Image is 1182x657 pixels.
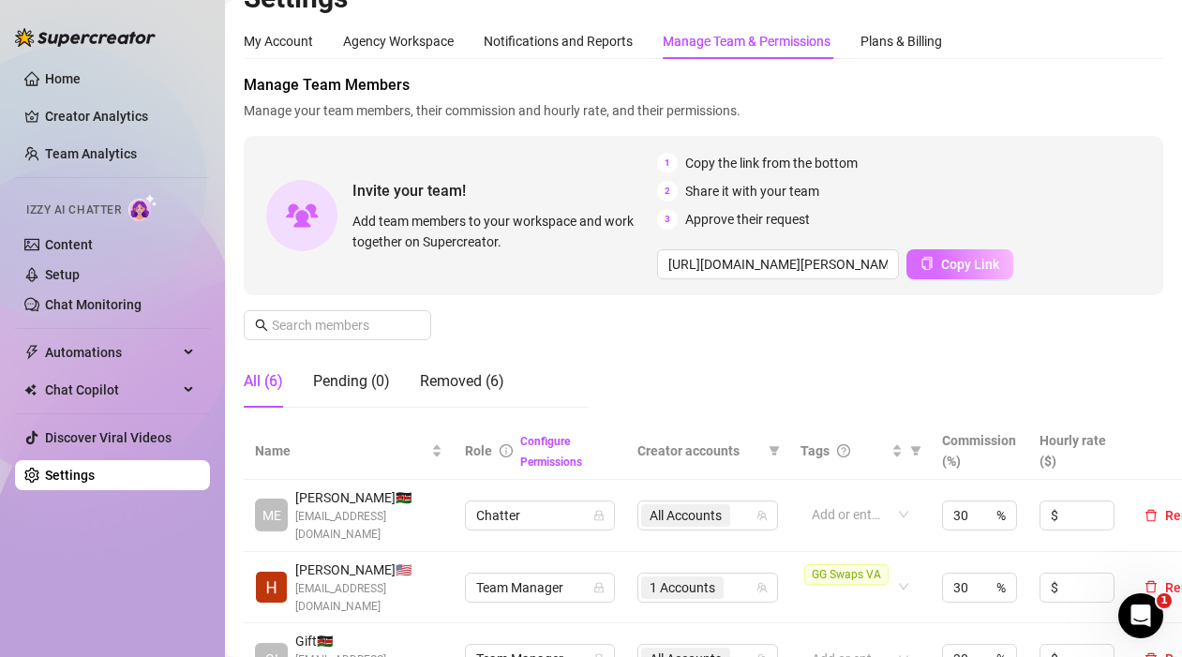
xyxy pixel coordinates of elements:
button: Copy Link [906,249,1013,279]
iframe: Intercom live chat [1118,593,1163,638]
span: All Accounts [650,505,722,526]
span: Creator accounts [637,440,761,461]
span: 2 [657,181,678,202]
th: Name [244,423,454,480]
span: filter [765,437,784,465]
span: Add team members to your workspace and work together on Supercreator. [352,211,650,252]
a: Content [45,237,93,252]
input: Search members [272,315,405,336]
span: [EMAIL_ADDRESS][DOMAIN_NAME] [295,508,442,544]
a: Configure Permissions [520,435,582,469]
span: Copy the link from the bottom [685,153,858,173]
span: search [255,319,268,332]
span: [EMAIL_ADDRESS][DOMAIN_NAME] [295,580,442,616]
th: Commission (%) [931,423,1028,480]
span: thunderbolt [24,345,39,360]
th: Hourly rate ($) [1028,423,1126,480]
img: Heather Williams [256,572,287,603]
div: Notifications and Reports [484,31,633,52]
a: Settings [45,468,95,483]
span: Automations [45,337,178,367]
span: lock [593,510,605,521]
div: Agency Workspace [343,31,454,52]
span: filter [906,437,925,465]
span: Copy Link [941,257,999,272]
span: Izzy AI Chatter [26,202,121,219]
span: Invite your team! [352,179,657,202]
span: 1 [1157,593,1172,608]
span: Share it with your team [685,181,819,202]
img: logo-BBDzfeDw.svg [15,28,156,47]
span: GG Swaps VA [804,564,889,585]
span: 1 [657,153,678,173]
div: Manage Team & Permissions [663,31,830,52]
span: Chatter [476,501,604,530]
span: team [756,582,768,593]
span: copy [920,257,934,270]
span: Name [255,440,427,461]
span: [PERSON_NAME] 🇰🇪 [295,487,442,508]
a: Discover Viral Videos [45,430,172,445]
span: ME [262,505,281,526]
span: team [756,510,768,521]
span: Manage your team members, their commission and hourly rate, and their permissions. [244,100,1163,121]
span: [PERSON_NAME] 🇺🇸 [295,560,442,580]
img: AI Chatter [128,194,157,221]
span: 3 [657,209,678,230]
span: delete [1145,509,1158,522]
span: Tags [800,440,830,461]
span: All Accounts [641,504,730,527]
span: Team Manager [476,574,604,602]
div: Pending (0) [313,370,390,393]
span: question-circle [837,444,850,457]
img: Chat Copilot [24,383,37,396]
a: Chat Monitoring [45,297,142,312]
span: Chat Copilot [45,375,178,405]
a: Team Analytics [45,146,137,161]
span: 1 Accounts [641,576,724,599]
div: All (6) [244,370,283,393]
span: 1 Accounts [650,577,715,598]
a: Creator Analytics [45,101,195,131]
span: Gift 🇰🇪 [295,631,442,651]
span: filter [769,445,780,456]
span: Role [465,443,492,458]
span: info-circle [500,444,513,457]
a: Setup [45,267,80,282]
div: My Account [244,31,313,52]
div: Plans & Billing [860,31,942,52]
span: Manage Team Members [244,74,1163,97]
span: lock [593,582,605,593]
span: filter [910,445,921,456]
span: delete [1145,580,1158,593]
div: Removed (6) [420,370,504,393]
a: Home [45,71,81,86]
span: Approve their request [685,209,810,230]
